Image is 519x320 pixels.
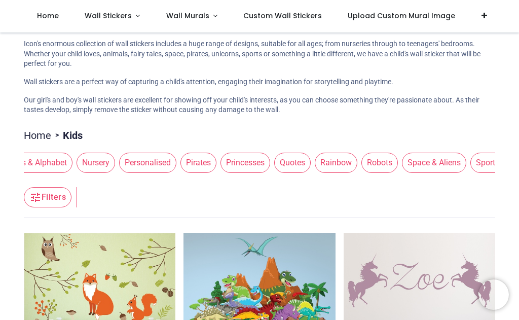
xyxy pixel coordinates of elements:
[398,153,466,173] button: Space & Aliens
[470,153,505,173] span: Sports
[216,153,270,173] button: Princesses
[51,128,83,143] li: Kids
[166,11,209,21] span: Wall Murals
[402,153,466,173] span: Space & Aliens
[72,153,115,173] button: Nursery
[466,153,505,173] button: Sports
[243,11,322,21] span: Custom Wall Stickers
[51,130,63,140] span: >
[24,128,51,143] a: Home
[176,153,216,173] button: Pirates
[478,279,509,310] iframe: Brevo live chat
[220,153,270,173] span: Princesses
[24,95,495,115] p: Our girl's and boy's wall stickers are excellent for showing off your child's interests, as you c...
[24,39,495,69] p: Icon's enormous collection of wall stickers includes a huge range of designs, suitable for all ag...
[274,153,311,173] span: Quotes
[24,187,71,207] button: Filters
[361,153,398,173] span: Robots
[315,153,357,173] span: Rainbow
[348,11,455,21] span: Upload Custom Mural Image
[37,11,59,21] span: Home
[85,11,132,21] span: Wall Stickers
[270,153,311,173] button: Quotes
[119,153,176,173] span: Personalised
[357,153,398,173] button: Robots
[311,153,357,173] button: Rainbow
[180,153,216,173] span: Pirates
[115,153,176,173] button: Personalised
[24,77,495,87] p: Wall stickers are a perfect way of capturing a child's attention, engaging their imagination for ...
[77,153,115,173] span: Nursery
